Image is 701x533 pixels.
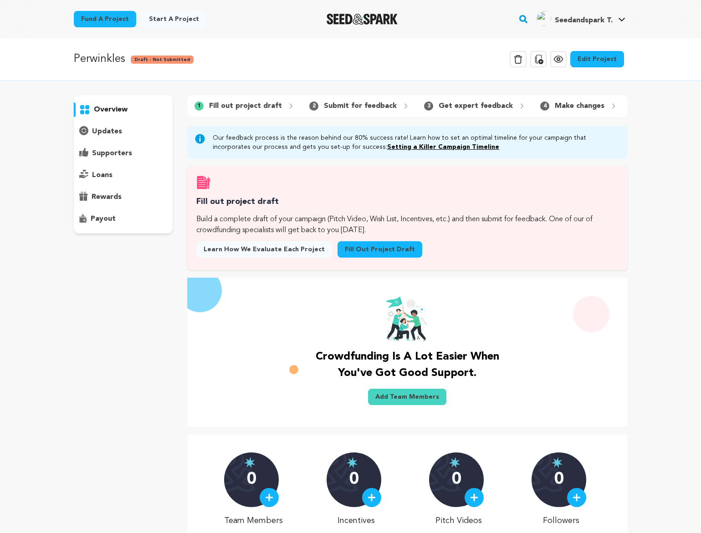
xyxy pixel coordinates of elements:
a: Edit Project [570,51,624,67]
p: Perwinkles [74,51,125,67]
p: updates [92,126,122,137]
span: 4 [540,102,549,111]
a: Fund a project [74,11,136,27]
img: plus.svg [573,493,581,502]
p: overview [94,104,128,115]
span: Seedandspark T.'s Profile [535,10,627,29]
p: Pitch Videos [429,514,488,527]
img: Seed&Spark Logo Dark Mode [327,14,398,25]
p: Submit for feedback [324,101,397,112]
p: rewards [92,192,122,203]
p: Followers [532,514,590,527]
p: Team Members [224,514,283,527]
p: 0 [452,471,461,489]
span: 3 [424,102,433,111]
button: supporters [74,146,173,161]
p: Make changes [555,101,604,112]
span: 2 [309,102,318,111]
h3: Fill out project draft [196,195,618,208]
p: supporters [92,148,132,159]
p: 0 [554,471,564,489]
p: payout [91,213,116,224]
img: team goal image [385,296,429,341]
p: Get expert feedback [439,101,513,112]
img: plus.svg [265,493,273,502]
button: rewards [74,190,173,204]
span: Seedandspark T. [555,17,613,24]
img: plus.svg [368,493,376,502]
a: Seedandspark T.'s Profile [535,10,627,26]
span: Learn how we evaluate each project [204,245,325,254]
div: Seedandspark T.'s Profile [537,11,613,26]
a: Start a project [142,11,206,27]
a: Setting a Killer Campaign Timeline [387,144,499,150]
p: Build a complete draft of your campaign (Pitch Video, Wish List, Incentives, etc.) and then submi... [196,214,618,236]
button: overview [74,102,173,117]
a: Seed&Spark Homepage [327,14,398,25]
img: ACg8ocKawNghz_tnbapXMp6r419w7eDuGLTct1sHtD4eZ6RMp8-O0-Iz=s96-c [537,11,551,26]
p: Our feedback process is the reason behind our 80% success rate! Learn how to set an optimal timel... [213,133,620,152]
p: Crowdfunding is a lot easier when you've got good support. [307,349,508,381]
p: loans [92,170,113,181]
a: Fill out project draft [338,241,422,258]
span: Draft - Not Submitted [131,56,194,64]
a: Learn how we evaluate each project [196,241,332,258]
span: 1 [194,102,204,111]
p: 0 [247,471,256,489]
p: Incentives [327,514,385,527]
p: 0 [349,471,359,489]
button: payout [74,212,173,226]
img: plus.svg [470,493,478,502]
a: Add Team Members [368,389,446,405]
button: loans [74,168,173,183]
p: Fill out project draft [209,101,282,112]
button: updates [74,124,173,139]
